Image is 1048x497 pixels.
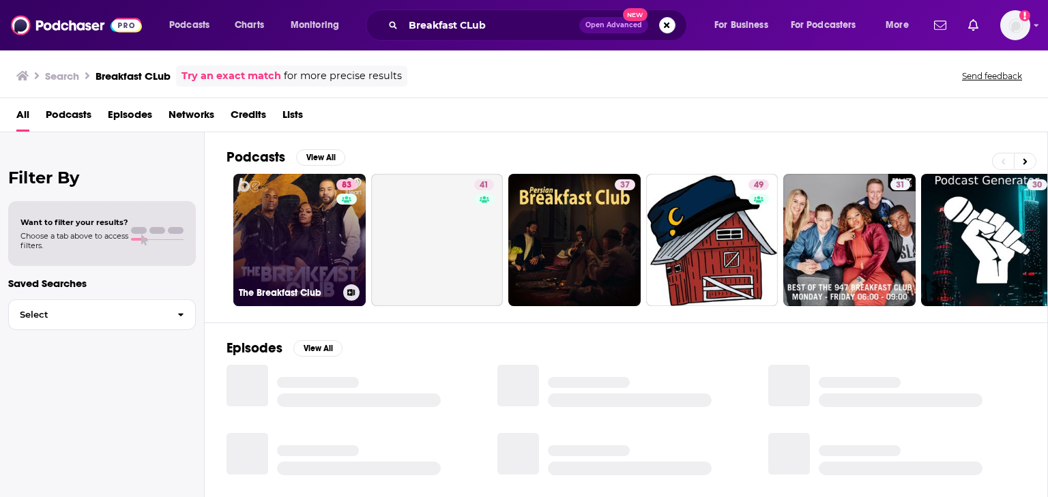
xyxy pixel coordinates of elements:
[227,340,282,357] h2: Episodes
[1019,10,1030,21] svg: Add a profile image
[579,17,648,33] button: Open AdvancedNew
[379,10,700,41] div: Search podcasts, credits, & more...
[11,12,142,38] img: Podchaser - Follow, Share and Rate Podcasts
[783,174,916,306] a: 31
[281,14,357,36] button: open menu
[403,14,579,36] input: Search podcasts, credits, & more...
[896,179,905,192] span: 31
[239,287,338,299] h3: The Breakfast Club
[16,104,29,132] a: All
[623,8,647,21] span: New
[1000,10,1030,40] span: Logged in as Bobhunt28
[371,174,504,306] a: 41
[9,310,166,319] span: Select
[929,14,952,37] a: Show notifications dropdown
[585,22,642,29] span: Open Advanced
[227,149,345,166] a: PodcastsView All
[508,174,641,306] a: 37
[336,179,357,190] a: 83
[886,16,909,35] span: More
[235,16,264,35] span: Charts
[284,68,402,84] span: for more precise results
[46,104,91,132] a: Podcasts
[615,179,635,190] a: 37
[480,179,489,192] span: 41
[782,14,876,36] button: open menu
[45,70,79,82] h3: Search
[1027,179,1047,190] a: 30
[890,179,910,190] a: 31
[714,16,768,35] span: For Business
[169,104,214,132] a: Networks
[231,104,266,132] a: Credits
[8,277,196,290] p: Saved Searches
[227,149,285,166] h2: Podcasts
[282,104,303,132] a: Lists
[754,179,763,192] span: 49
[1032,179,1042,192] span: 30
[342,179,351,192] span: 83
[169,16,209,35] span: Podcasts
[291,16,339,35] span: Monitoring
[8,299,196,330] button: Select
[1000,10,1030,40] img: User Profile
[96,70,171,82] h3: Breakfast CLub
[958,70,1026,82] button: Send feedback
[876,14,926,36] button: open menu
[646,174,778,306] a: 49
[791,16,856,35] span: For Podcasters
[705,14,785,36] button: open menu
[20,231,128,250] span: Choose a tab above to access filters.
[20,217,128,227] span: Want to filter your results?
[181,68,281,84] a: Try an exact match
[296,149,345,166] button: View All
[474,179,494,190] a: 41
[620,179,630,192] span: 37
[108,104,152,132] a: Episodes
[963,14,984,37] a: Show notifications dropdown
[160,14,227,36] button: open menu
[1000,10,1030,40] button: Show profile menu
[293,340,343,357] button: View All
[233,174,366,306] a: 83The Breakfast Club
[226,14,272,36] a: Charts
[748,179,769,190] a: 49
[8,168,196,187] h2: Filter By
[227,340,343,357] a: EpisodesView All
